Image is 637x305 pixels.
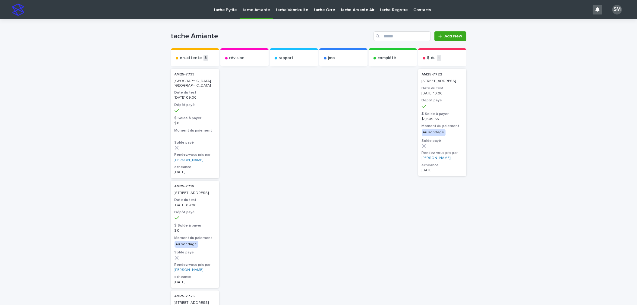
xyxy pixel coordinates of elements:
[422,98,463,103] h3: Dépôt payé
[328,56,335,61] p: jmo
[175,223,216,228] h3: $ Solde à payer
[422,86,463,91] h3: Date du test
[171,32,371,41] h1: tache Amiante
[434,31,466,41] a: Add New
[175,275,216,279] h3: echeance
[374,31,431,41] input: Search
[175,198,216,202] h3: Date du test
[422,91,463,96] p: [DATE] 10:00
[422,112,463,116] h3: $ Solde à payer
[175,241,198,248] div: Au sondage
[175,116,216,121] h3: $ Solde à payer
[175,79,216,88] p: [GEOGRAPHIC_DATA], [GEOGRAPHIC_DATA]
[422,151,463,155] h3: Rendez-vous pris par
[175,184,216,189] p: AM25-7716
[175,140,216,145] h3: Solde payé
[422,156,451,160] a: [PERSON_NAME]
[422,72,463,77] p: AM25-7722
[427,56,436,61] p: $ du
[175,90,216,95] h3: Date du test
[175,158,203,162] a: [PERSON_NAME]
[175,236,216,240] h3: Moment du paiement
[175,210,216,215] h3: Dépôt payé
[175,191,216,195] p: [STREET_ADDRESS]
[175,121,216,125] p: $ 0
[422,163,463,168] h3: echeance
[175,72,216,77] p: AM25-7733
[175,203,216,208] p: [DATE] 09:00
[378,56,396,61] p: complété
[229,56,245,61] p: révision
[422,138,463,143] h3: Solde payé
[175,229,216,233] p: $ 0
[203,55,208,61] p: 8
[175,268,203,272] a: [PERSON_NAME]
[171,181,219,288] a: AM25-7716 [STREET_ADDRESS]Date du test[DATE] 09:00Dépôt payé$ Solde à payer$ 0Moment du paiementA...
[422,129,446,136] div: Au sondage
[175,134,216,138] p: -
[445,34,462,38] span: Add New
[175,103,216,107] h3: Dépôt payé
[422,168,463,173] p: [DATE]
[175,128,216,133] h3: Moment du paiement
[175,262,216,267] h3: Rendez-vous pris par
[175,96,216,100] p: [DATE] 09:00
[175,250,216,255] h3: Solde payé
[612,5,622,14] div: SM
[180,56,202,61] p: en-attente
[422,117,463,121] p: $ 1,609.65
[437,55,441,61] p: 1
[418,69,466,176] a: AM25-7722 [STREET_ADDRESS]Date du test[DATE] 10:00Dépôt payé$ Solde à payer$ 1,609.65Moment du pa...
[175,170,216,174] p: [DATE]
[175,152,216,157] h3: Rendez-vous pris par
[175,165,216,170] h3: echeance
[422,124,463,129] h3: Moment du paiement
[279,56,294,61] p: rapport
[422,79,463,83] p: [STREET_ADDRESS]
[175,294,216,298] p: AM25-7725
[12,4,24,16] img: stacker-logo-s-only.png
[175,280,216,284] p: [DATE]
[171,69,219,178] a: AM25-7733 [GEOGRAPHIC_DATA], [GEOGRAPHIC_DATA]Date du test[DATE] 09:00Dépôt payé$ Solde à payer$ ...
